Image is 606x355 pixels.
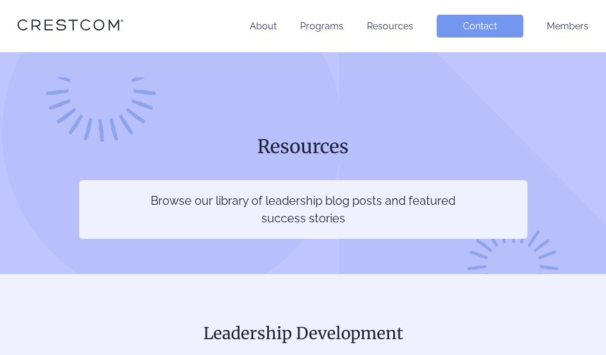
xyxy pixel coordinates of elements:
[547,21,588,32] a: Members
[300,21,343,32] a: Programs
[79,134,527,159] h1: Resources
[18,321,588,346] h2: Leadership Development
[150,192,457,227] p: Browse our library of leadership blog posts and featured success stories
[367,21,413,32] a: Resources
[437,15,523,38] a: Contact
[250,21,277,32] a: About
